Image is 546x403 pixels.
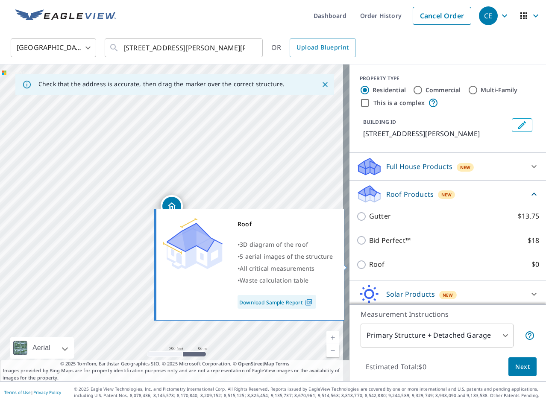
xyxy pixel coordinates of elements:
div: Solar ProductsNew [356,284,539,304]
img: Premium [163,218,223,269]
label: This is a complex [373,99,425,107]
label: Multi-Family [481,86,518,94]
span: Your report will include the primary structure and a detached garage if one exists. [525,330,535,341]
label: Commercial [426,86,461,94]
p: Measurement Instructions [361,309,535,319]
p: Check that the address is accurate, then drag the marker over the correct structure. [38,80,285,88]
img: EV Logo [15,9,116,22]
a: OpenStreetMap [238,360,274,367]
span: Waste calculation table [240,276,308,284]
button: Close [320,79,331,90]
p: BUILDING ID [363,118,396,126]
span: New [441,191,452,198]
span: 3D diagram of the roof [240,240,308,248]
p: $18 [528,235,539,246]
p: Solar Products [386,289,435,299]
img: Pdf Icon [303,298,314,306]
div: Dropped pin, building 1, Residential property, 12818 Bushey Dr Silver Spring, MD 20906 [161,195,183,222]
div: [GEOGRAPHIC_DATA] [11,36,96,60]
span: Next [515,362,530,372]
a: Download Sample Report [238,295,316,309]
a: Terms [276,360,290,367]
p: [STREET_ADDRESS][PERSON_NAME] [363,128,508,139]
p: $0 [531,259,539,270]
a: Privacy Policy [33,389,61,395]
div: Roof [238,218,333,230]
div: • [238,263,333,275]
p: Roof [369,259,385,270]
div: Aerial [10,337,74,359]
p: Roof Products [386,189,434,199]
span: 5 aerial images of the structure [240,252,333,260]
span: © 2025 TomTom, Earthstar Geographics SIO, © 2025 Microsoft Corporation, © [60,360,290,368]
div: CE [479,6,498,25]
span: All critical measurements [240,264,314,272]
div: • [238,239,333,251]
p: © 2025 Eagle View Technologies, Inc. and Pictometry International Corp. All Rights Reserved. Repo... [74,386,542,399]
button: Next [508,357,537,377]
div: PROPERTY TYPE [360,75,536,82]
a: Upload Blueprint [290,38,355,57]
div: Full House ProductsNew [356,156,539,177]
p: Estimated Total: $0 [359,357,433,376]
button: Edit building 1 [512,118,532,132]
div: • [238,251,333,263]
p: Bid Perfect™ [369,235,411,246]
p: Gutter [369,211,391,222]
p: $13.75 [518,211,539,222]
div: • [238,275,333,286]
div: Primary Structure + Detached Garage [361,324,514,348]
div: Aerial [30,337,53,359]
a: Cancel Order [413,7,471,25]
span: Upload Blueprint [296,42,349,53]
p: Full House Products [386,161,452,172]
span: New [443,292,453,298]
div: OR [271,38,356,57]
div: Roof ProductsNew [356,184,539,204]
label: Residential [373,86,406,94]
input: Search by address or latitude-longitude [123,36,245,60]
span: New [460,164,471,171]
p: | [4,390,61,395]
a: Current Level 17, Zoom Out [326,344,339,357]
a: Current Level 17, Zoom In [326,331,339,344]
a: Terms of Use [4,389,31,395]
